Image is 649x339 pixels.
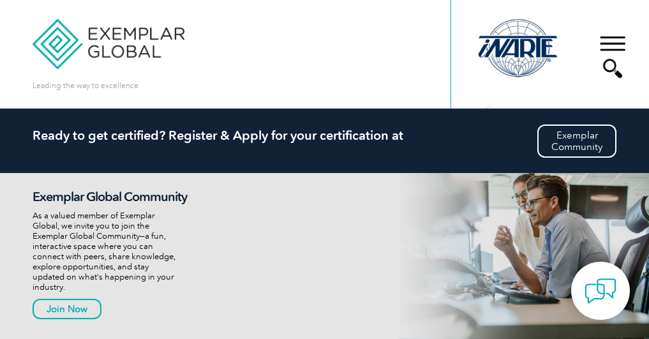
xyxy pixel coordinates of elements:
h2: Ready to get certified? Register & Apply for your certification at [33,128,616,143]
p: Leading the way to excellence [33,79,138,93]
img: contact-chat.png [585,275,616,307]
a: Join Now [33,299,101,319]
a: ExemplarCommunity [537,124,616,158]
h2: Exemplar Global Community [33,189,201,204]
p: As a valued member of Exemplar Global, we invite you to join the Exemplar Global Community—a fun,... [33,211,201,292]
